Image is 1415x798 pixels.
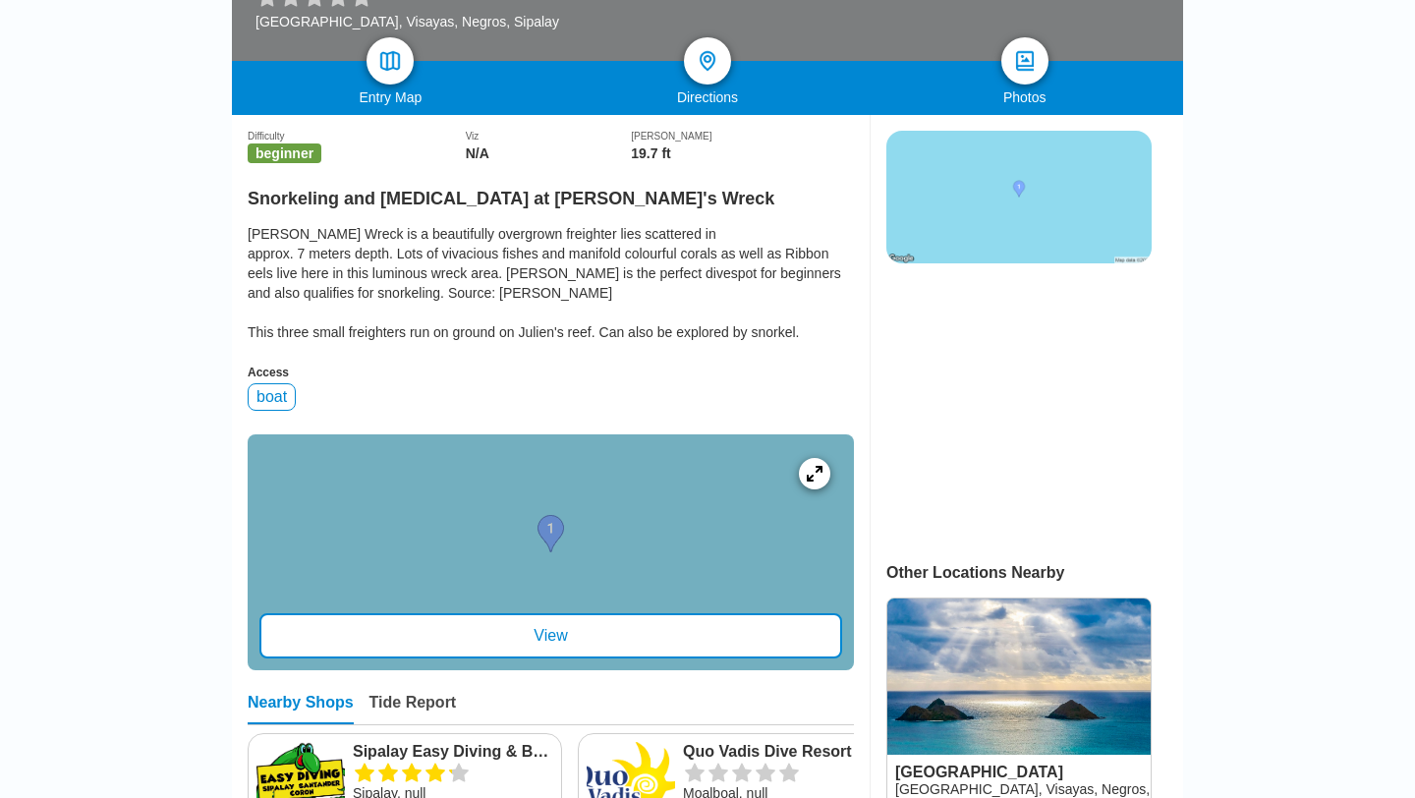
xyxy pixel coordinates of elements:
[248,224,854,342] div: [PERSON_NAME] Wreck is a beautifully overgrown freighter lies scattered in approx. 7 meters depth...
[696,49,719,73] img: directions
[549,89,867,105] div: Directions
[248,177,854,209] h2: Snorkeling and [MEDICAL_DATA] at [PERSON_NAME]'s Wreck
[1013,49,1037,73] img: photos
[353,742,553,762] a: Sipalay Easy Diving & Beach Resort
[259,613,842,658] div: View
[369,694,457,724] div: Tide Report
[248,694,354,724] div: Nearby Shops
[378,49,402,73] img: map
[631,131,854,142] div: [PERSON_NAME]
[255,14,577,29] div: [GEOGRAPHIC_DATA], Visayas, Negros, Sipalay
[466,145,632,161] div: N/A
[248,131,466,142] div: Difficulty
[367,37,414,85] a: map
[248,143,321,163] span: beginner
[248,366,854,379] div: Access
[466,131,632,142] div: Viz
[683,742,883,762] a: Quo Vadis Dive Resort
[1001,37,1048,85] a: photos
[232,89,549,105] div: Entry Map
[248,383,296,411] div: boat
[631,145,854,161] div: 19.7 ft
[886,564,1183,582] div: Other Locations Nearby
[248,434,854,670] a: entry mapView
[886,131,1152,263] img: staticmap
[866,89,1183,105] div: Photos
